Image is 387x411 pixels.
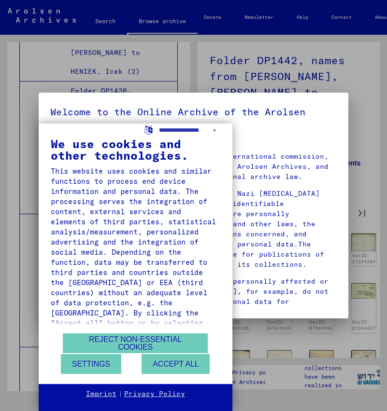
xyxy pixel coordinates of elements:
button: Settings [61,354,121,374]
a: Imprint [86,389,116,399]
button: Reject non-essential cookies [63,333,208,353]
div: This website uses cookies and similar functions to process end device information and personal da... [51,166,220,389]
div: We use cookies and other technologies. [51,138,220,161]
button: Accept all [142,354,210,374]
a: Privacy Policy [124,389,185,399]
